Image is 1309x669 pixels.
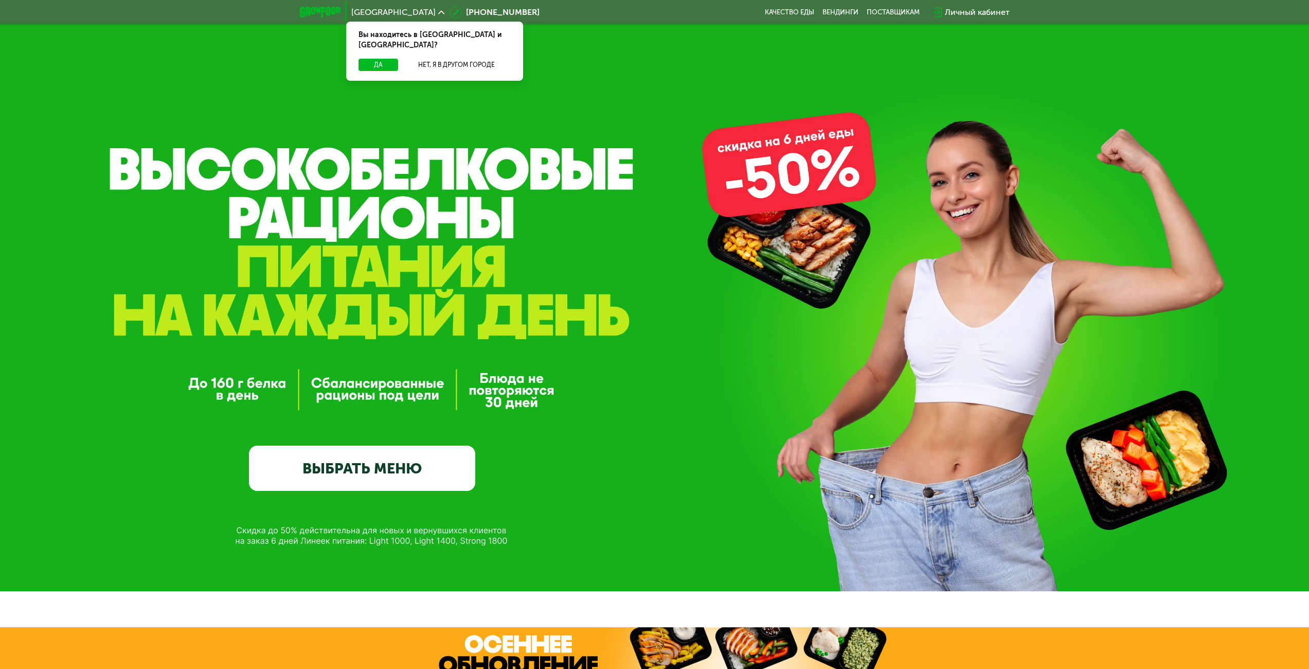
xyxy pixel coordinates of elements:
[945,6,1010,19] div: Личный кабинет
[402,59,511,71] button: Нет, я в другом городе
[765,8,814,16] a: Качество еды
[358,59,398,71] button: Да
[249,446,475,491] a: ВЫБРАТЬ МЕНЮ
[822,8,858,16] a: Вендинги
[450,6,540,19] a: [PHONE_NUMBER]
[351,8,436,16] span: [GEOGRAPHIC_DATA]
[867,8,920,16] div: поставщикам
[346,22,523,59] div: Вы находитесь в [GEOGRAPHIC_DATA] и [GEOGRAPHIC_DATA]?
